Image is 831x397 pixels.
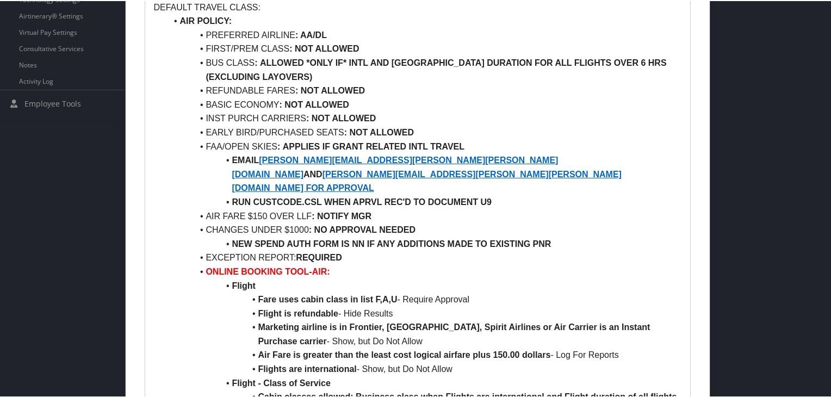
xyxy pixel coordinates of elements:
[289,43,359,52] strong: : NOT ALLOWED
[258,363,356,373] strong: Flights are international
[280,99,349,108] strong: : NOT ALLOWED
[166,291,681,306] li: - Require Approval
[258,308,338,317] strong: Flight is refundable
[166,27,681,41] li: PREFERRED AIRLINE
[179,15,232,24] strong: AIR POLICY:
[166,347,681,361] li: - Log For Reports
[295,85,365,94] strong: : NOT ALLOWED
[344,127,414,136] strong: : NOT ALLOWED
[232,154,259,164] strong: EMAIL
[166,319,681,347] li: - Show, but Do Not Allow
[166,55,681,83] li: BUS CLASS
[277,141,280,150] strong: :
[166,83,681,97] li: REFUNDABLE FARES
[255,57,257,66] strong: :
[258,349,550,358] strong: Air Fare is greater than the least cost logical airfare plus 150.00 dollars
[317,210,371,220] strong: NOTIFY MGR
[283,141,464,150] strong: APPLIES IF GRANT RELATED INTL TRAVEL
[166,306,681,320] li: - Hide Results
[166,139,681,153] li: FAA/OPEN SKIES
[258,294,397,303] strong: Fare uses cabin class in list F,A,U
[296,252,342,261] strong: REQUIRED
[295,29,327,39] strong: : AA/DL
[166,222,681,236] li: CHANGES UNDER $1000
[206,57,669,80] strong: ALLOWED *ONLY IF* INTL AND [GEOGRAPHIC_DATA] DURATION FOR ALL FLIGHTS OVER 6 HRS (EXCLUDING LAYOV...
[232,196,492,206] strong: RUN CUSTCODE.CSL WHEN APRVL REC'D TO DOCUMENT U9
[232,154,558,178] a: [PERSON_NAME][EMAIL_ADDRESS][PERSON_NAME][PERSON_NAME][DOMAIN_NAME]
[312,210,314,220] strong: :
[166,125,681,139] li: EARLY BIRD/PURCHASED SEATS
[232,377,330,387] strong: Flight - Class of Service
[166,208,681,222] li: AIR FARE $150 OVER LLF
[166,110,681,125] li: INST PURCH CARRIERS
[303,169,323,178] strong: AND
[232,238,551,247] strong: NEW SPEND AUTH FORM IS NN IF ANY ADDITIONS MADE TO EXISTING PNR
[306,113,376,122] strong: : NOT ALLOWED
[232,169,621,192] a: [PERSON_NAME][EMAIL_ADDRESS][PERSON_NAME][PERSON_NAME][DOMAIN_NAME] FOR APPROVAL
[166,250,681,264] li: EXCEPTION REPORT:
[309,224,415,233] strong: : NO APPROVAL NEEDED
[166,97,681,111] li: BASIC ECONOMY
[166,361,681,375] li: - Show, but Do Not Allow
[166,41,681,55] li: FIRST/PREM CLASS
[258,321,652,345] strong: Marketing airline is in Frontier, [GEOGRAPHIC_DATA], Spirit Airlines or Air Carrier is an Instant...
[232,280,256,289] strong: Flight
[206,266,330,275] strong: ONLINE BOOKING TOOL-AIR:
